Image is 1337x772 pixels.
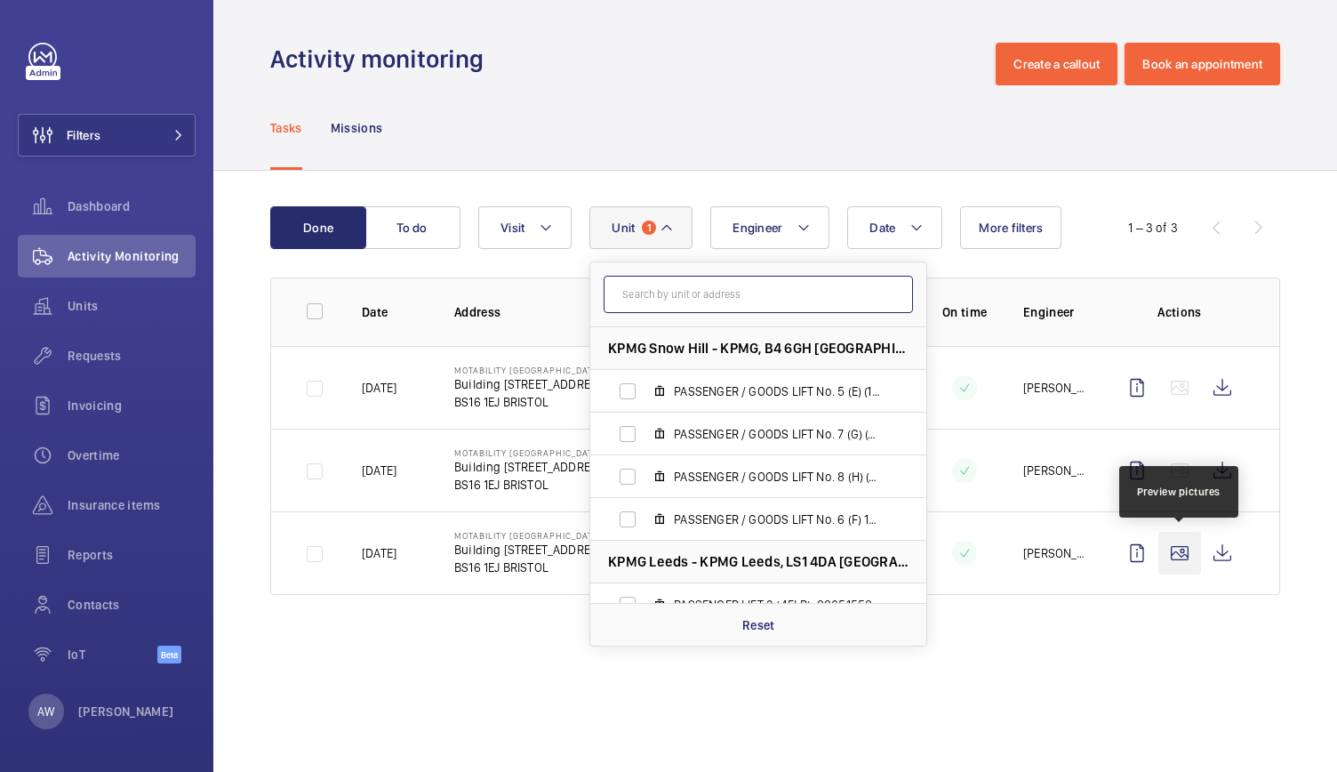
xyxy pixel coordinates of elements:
[1023,544,1087,562] p: [PERSON_NAME]
[270,119,302,137] p: Tasks
[68,546,196,564] span: Reports
[454,530,657,541] p: Motability [GEOGRAPHIC_DATA]
[674,382,880,400] span: PASSENGER / GOODS LIFT No. 5 (E) (13FLR), 60550945
[454,559,657,576] p: BS16 1EJ BRISTOL
[500,221,524,235] span: Visit
[78,703,174,720] p: [PERSON_NAME]
[454,476,657,494] p: BS16 1EJ BRISTOL
[454,541,657,559] p: Building [STREET_ADDRESS][PERSON_NAME]
[1125,43,1280,85] button: Book an appointment
[37,703,54,720] p: AW
[996,43,1117,85] button: Create a callout
[674,511,880,528] span: PASSENGER / GOODS LIFT No. 6 (F) 13FLR), 15826922
[674,596,880,614] span: PASSENGER LIFT 3 (4FLR), 88651558
[68,446,196,464] span: Overtime
[454,365,657,375] p: Motability [GEOGRAPHIC_DATA]
[68,646,157,663] span: IoT
[362,544,396,562] p: [DATE]
[478,206,572,249] button: Visit
[608,339,909,358] span: KPMG Snow Hill - KPMG, B4 6GH [GEOGRAPHIC_DATA]
[18,114,196,157] button: Filters
[68,397,196,414] span: Invoicing
[604,276,913,313] input: Search by unit or address
[68,297,196,315] span: Units
[612,221,635,235] span: Unit
[979,221,1043,235] span: More filters
[68,347,196,365] span: Requests
[1137,484,1221,500] div: Preview pictures
[1128,219,1178,237] div: 1 – 3 of 3
[270,43,494,76] h1: Activity monitoring
[454,375,657,393] p: Building [STREET_ADDRESS][PERSON_NAME]
[454,303,657,321] p: Address
[362,379,396,397] p: [DATE]
[454,447,657,458] p: Motability [GEOGRAPHIC_DATA]
[589,206,693,249] button: Unit1
[331,119,383,137] p: Missions
[742,616,775,634] p: Reset
[934,303,995,321] p: On time
[157,646,181,663] span: Beta
[454,393,657,411] p: BS16 1EJ BRISTOL
[642,221,656,235] span: 1
[68,596,196,614] span: Contacts
[68,247,196,265] span: Activity Monitoring
[362,462,396,479] p: [DATE]
[68,197,196,215] span: Dashboard
[1023,303,1087,321] p: Engineer
[1023,379,1087,397] p: [PERSON_NAME]
[364,206,460,249] button: To do
[847,206,942,249] button: Date
[608,552,909,571] span: KPMG Leeds - KPMG Leeds, LS1 4DA [GEOGRAPHIC_DATA]
[674,425,880,443] span: PASSENGER / GOODS LIFT No. 7 (G) (13FLR), 57170702
[454,458,657,476] p: Building [STREET_ADDRESS][PERSON_NAME]
[68,496,196,514] span: Insurance items
[733,221,782,235] span: Engineer
[674,468,880,486] span: PASSENGER / GOODS LIFT No. 8 (H) (13FLR), 17009996
[270,206,366,249] button: Done
[1023,462,1087,479] p: [PERSON_NAME]
[67,126,100,144] span: Filters
[960,206,1061,249] button: More filters
[869,221,895,235] span: Date
[710,206,829,249] button: Engineer
[1116,303,1244,321] p: Actions
[362,303,426,321] p: Date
